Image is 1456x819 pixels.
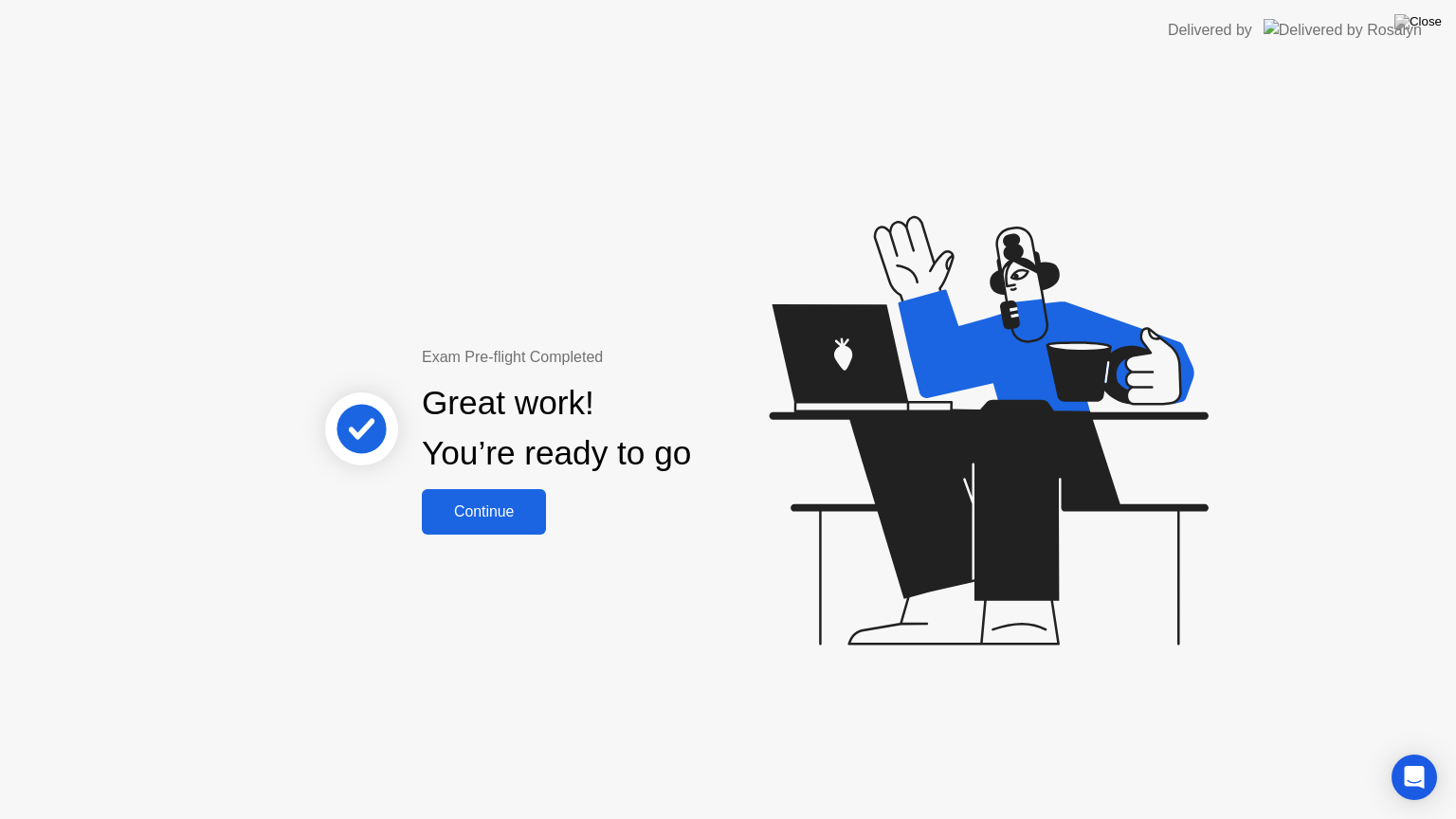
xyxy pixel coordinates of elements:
[1168,19,1252,42] div: Delivered by
[422,378,691,479] div: Great work! You’re ready to go
[1392,755,1437,800] div: Open Intercom Messenger
[422,489,546,535] button: Continue
[1394,14,1442,29] img: Close
[1264,19,1422,41] img: Delivered by Rosalyn
[428,503,540,520] div: Continue
[422,346,813,369] div: Exam Pre-flight Completed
